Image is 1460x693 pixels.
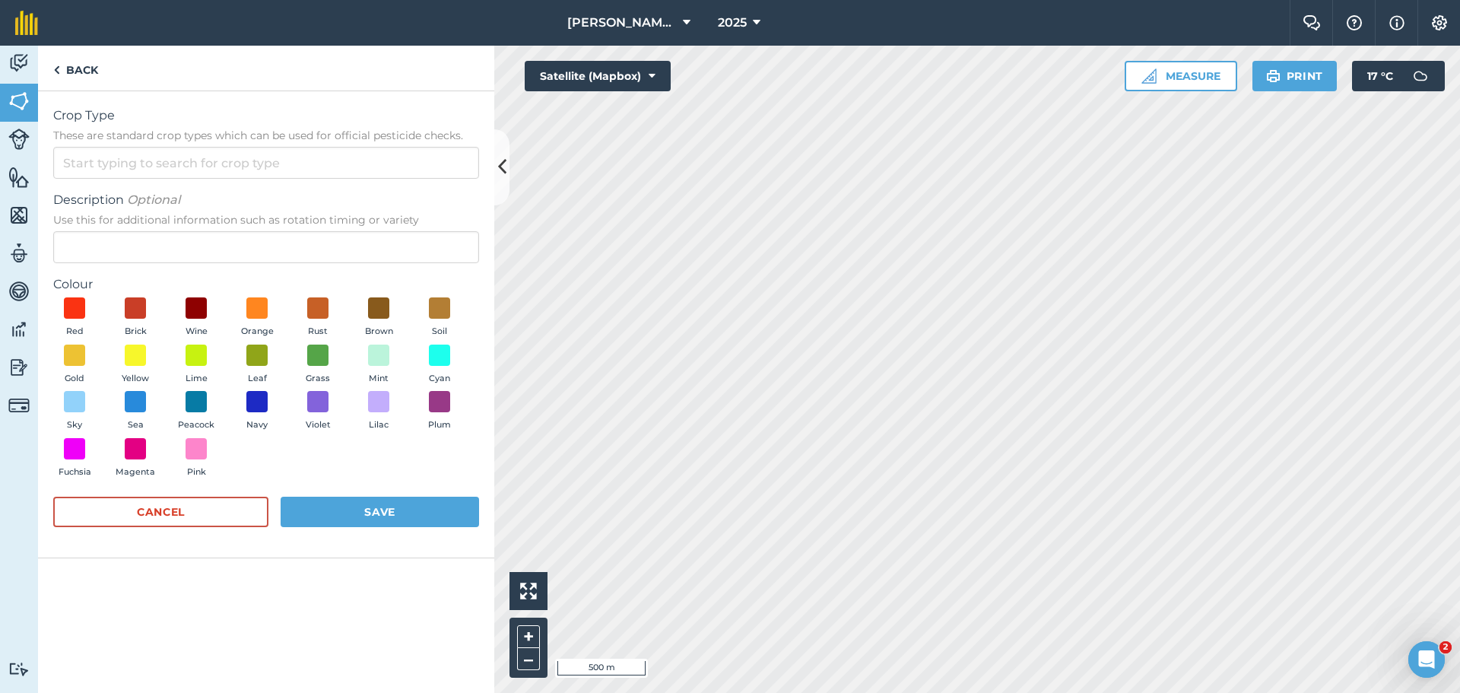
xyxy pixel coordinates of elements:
[175,345,217,386] button: Lime
[53,147,479,179] input: Start typing to search for crop type
[281,497,479,527] button: Save
[429,372,450,386] span: Cyan
[38,46,113,91] a: Back
[308,325,328,339] span: Rust
[125,325,147,339] span: Brick
[1352,61,1445,91] button: 17 °C
[525,61,671,91] button: Satellite (Mapbox)
[8,204,30,227] img: svg+xml;base64,PHN2ZyB4bWxucz0iaHR0cDovL3d3dy53My5vcmcvMjAwMC9zdmciIHdpZHRoPSI1NiIgaGVpZ2h0PSI2MC...
[53,191,479,209] span: Description
[8,662,30,676] img: svg+xml;base64,PD94bWwgdmVyc2lvbj0iMS4wIiBlbmNvZGluZz0idXRmLTgiPz4KPCEtLSBHZW5lcmF0b3I6IEFkb2JlIE...
[1367,61,1393,91] span: 17 ° C
[1389,14,1404,32] img: svg+xml;base64,PHN2ZyB4bWxucz0iaHR0cDovL3d3dy53My5vcmcvMjAwMC9zdmciIHdpZHRoPSIxNyIgaGVpZ2h0PSIxNy...
[306,372,330,386] span: Grass
[8,356,30,379] img: svg+xml;base64,PD94bWwgdmVyc2lvbj0iMS4wIiBlbmNvZGluZz0idXRmLTgiPz4KPCEtLSBHZW5lcmF0b3I6IEFkb2JlIE...
[178,418,214,432] span: Peacock
[365,325,393,339] span: Brown
[1303,15,1321,30] img: Two speech bubbles overlapping with the left bubble in the forefront
[175,391,217,432] button: Peacock
[1252,61,1338,91] button: Print
[241,325,274,339] span: Orange
[66,325,84,339] span: Red
[357,391,400,432] button: Lilac
[8,242,30,265] img: svg+xml;base64,PD94bWwgdmVyc2lvbj0iMS4wIiBlbmNvZGluZz0idXRmLTgiPz4KPCEtLSBHZW5lcmF0b3I6IEFkb2JlIE...
[236,345,278,386] button: Leaf
[114,391,157,432] button: Sea
[1125,61,1237,91] button: Measure
[127,192,180,207] em: Optional
[116,466,155,479] span: Magenta
[297,297,339,339] button: Rust
[1439,641,1452,653] span: 2
[428,418,451,432] span: Plum
[517,648,540,670] button: –
[53,391,96,432] button: Sky
[53,61,60,79] img: svg+xml;base64,PHN2ZyB4bWxucz0iaHR0cDovL3d3dy53My5vcmcvMjAwMC9zdmciIHdpZHRoPSI5IiBoZWlnaHQ9IjI0Ii...
[297,345,339,386] button: Grass
[1345,15,1363,30] img: A question mark icon
[53,297,96,339] button: Red
[15,11,38,35] img: fieldmargin Logo
[718,14,747,32] span: 2025
[53,128,479,143] span: These are standard crop types which can be used for official pesticide checks.
[8,166,30,189] img: svg+xml;base64,PHN2ZyB4bWxucz0iaHR0cDovL3d3dy53My5vcmcvMjAwMC9zdmciIHdpZHRoPSI1NiIgaGVpZ2h0PSI2MC...
[8,52,30,75] img: svg+xml;base64,PD94bWwgdmVyc2lvbj0iMS4wIiBlbmNvZGluZz0idXRmLTgiPz4KPCEtLSBHZW5lcmF0b3I6IEFkb2JlIE...
[8,90,30,113] img: svg+xml;base64,PHN2ZyB4bWxucz0iaHR0cDovL3d3dy53My5vcmcvMjAwMC9zdmciIHdpZHRoPSI1NiIgaGVpZ2h0PSI2MC...
[53,345,96,386] button: Gold
[248,372,267,386] span: Leaf
[53,497,268,527] button: Cancel
[1266,67,1281,85] img: svg+xml;base64,PHN2ZyB4bWxucz0iaHR0cDovL3d3dy53My5vcmcvMjAwMC9zdmciIHdpZHRoPSIxOSIgaGVpZ2h0PSIyNC...
[65,372,84,386] span: Gold
[1405,61,1436,91] img: svg+xml;base64,PD94bWwgdmVyc2lvbj0iMS4wIiBlbmNvZGluZz0idXRmLTgiPz4KPCEtLSBHZW5lcmF0b3I6IEFkb2JlIE...
[187,466,206,479] span: Pink
[114,297,157,339] button: Brick
[418,345,461,386] button: Cyan
[175,297,217,339] button: Wine
[114,345,157,386] button: Yellow
[369,418,389,432] span: Lilac
[432,325,447,339] span: Soil
[357,297,400,339] button: Brown
[8,318,30,341] img: svg+xml;base64,PD94bWwgdmVyc2lvbj0iMS4wIiBlbmNvZGluZz0idXRmLTgiPz4KPCEtLSBHZW5lcmF0b3I6IEFkb2JlIE...
[122,372,149,386] span: Yellow
[114,438,157,479] button: Magenta
[53,106,479,125] span: Crop Type
[186,372,208,386] span: Lime
[1408,641,1445,678] iframe: Intercom live chat
[357,345,400,386] button: Mint
[128,418,144,432] span: Sea
[236,391,278,432] button: Navy
[186,325,208,339] span: Wine
[418,391,461,432] button: Plum
[369,372,389,386] span: Mint
[67,418,82,432] span: Sky
[567,14,677,32] span: [PERSON_NAME][GEOGRAPHIC_DATA]
[306,418,331,432] span: Violet
[1141,68,1157,84] img: Ruler icon
[8,395,30,416] img: svg+xml;base64,PD94bWwgdmVyc2lvbj0iMS4wIiBlbmNvZGluZz0idXRmLTgiPz4KPCEtLSBHZW5lcmF0b3I6IEFkb2JlIE...
[8,280,30,303] img: svg+xml;base64,PD94bWwgdmVyc2lvbj0iMS4wIiBlbmNvZGluZz0idXRmLTgiPz4KPCEtLSBHZW5lcmF0b3I6IEFkb2JlIE...
[59,466,91,479] span: Fuchsia
[297,391,339,432] button: Violet
[1430,15,1449,30] img: A cog icon
[517,625,540,648] button: +
[53,275,479,294] label: Colour
[520,583,537,599] img: Four arrows, one pointing top left, one top right, one bottom right and the last bottom left
[175,438,217,479] button: Pink
[53,438,96,479] button: Fuchsia
[246,418,268,432] span: Navy
[8,129,30,150] img: svg+xml;base64,PD94bWwgdmVyc2lvbj0iMS4wIiBlbmNvZGluZz0idXRmLTgiPz4KPCEtLSBHZW5lcmF0b3I6IEFkb2JlIE...
[236,297,278,339] button: Orange
[418,297,461,339] button: Soil
[53,212,479,227] span: Use this for additional information such as rotation timing or variety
